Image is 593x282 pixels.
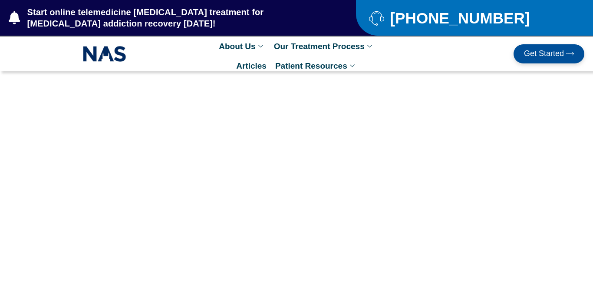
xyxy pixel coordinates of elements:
[369,10,571,26] a: [PHONE_NUMBER]
[9,7,321,29] a: Start online telemedicine [MEDICAL_DATA] treatment for [MEDICAL_DATA] addiction recovery [DATE]!
[271,56,361,76] a: Patient Resources
[214,36,269,56] a: About Us
[270,36,379,56] a: Our Treatment Process
[514,44,584,63] a: Get Started
[83,44,126,64] img: NAS_email_signature-removebg-preview.png
[524,50,564,58] span: Get Started
[388,13,530,23] span: [PHONE_NUMBER]
[25,7,321,29] span: Start online telemedicine [MEDICAL_DATA] treatment for [MEDICAL_DATA] addiction recovery [DATE]!
[232,56,271,76] a: Articles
